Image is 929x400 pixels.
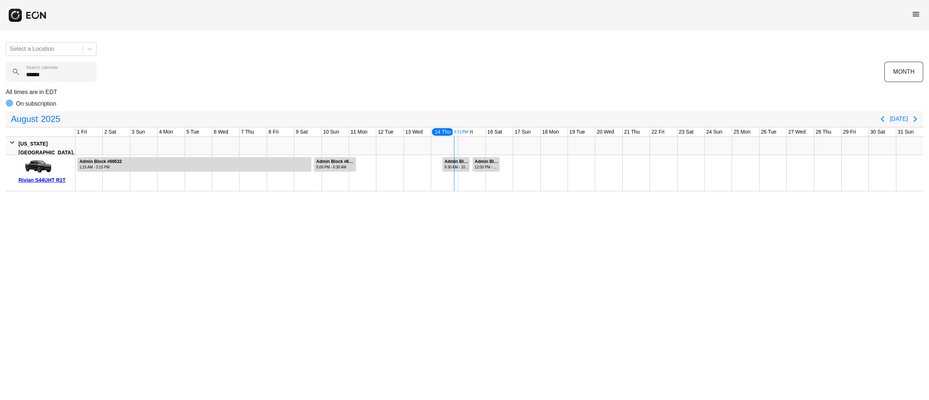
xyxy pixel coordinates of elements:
div: 22 Fri [650,127,666,136]
div: Rented for 1 days by Admin Block Current status is rental [442,155,470,172]
div: 9:30 AM - 10:00 AM [445,164,469,170]
button: [DATE] [890,113,908,126]
div: 18 Mon [541,127,561,136]
div: 20 Wed [595,127,615,136]
div: 13 Wed [404,127,424,136]
span: August [9,112,40,126]
div: 16 Sat [486,127,503,136]
div: 14 Thu [431,127,454,136]
div: 30 Sat [869,127,886,136]
div: Admin Block #69532 [79,159,122,164]
div: Admin Block #70009 [445,159,469,164]
button: Previous page [875,112,890,126]
div: [US_STATE][GEOGRAPHIC_DATA], [GEOGRAPHIC_DATA] [19,139,74,166]
img: car [19,158,55,176]
p: On subscription [16,99,56,108]
span: menu [912,10,920,19]
div: 8 Fri [267,127,280,136]
div: 5 Tue [185,127,201,136]
div: Rented for 1 days by Admin Block Current status is rental [472,155,500,172]
div: 1:15 AM - 3:15 PM [79,164,122,170]
p: All times are in EDT [6,88,923,97]
div: 10 Sun [322,127,341,136]
div: 15 Fri [458,127,474,136]
div: Rented for 2 days by Admin Block Current status is rental [314,155,356,172]
div: 4 Mon [157,127,175,136]
div: 17 Sun [513,127,532,136]
div: 12 Tue [376,127,395,136]
div: 12:00 PM - 12:30 PM [475,164,499,170]
div: 24 Sun [705,127,724,136]
div: 29 Fri [842,127,858,136]
div: 28 Thu [814,127,833,136]
div: 11 Mon [349,127,369,136]
div: Admin Block #69528 [316,159,355,164]
span: 2025 [40,112,62,126]
div: 7 Thu [240,127,255,136]
div: 3 Sun [130,127,147,136]
div: 23 Sat [678,127,695,136]
div: 21 Thu [623,127,641,136]
div: 26 Tue [760,127,778,136]
button: MONTH [884,62,923,82]
div: 27 Wed [787,127,807,136]
div: 31 Sun [896,127,915,136]
button: August2025 [7,112,65,126]
div: 9 Sat [294,127,309,136]
div: Rivian S44UHT R1T [19,176,73,184]
div: 1 Fri [75,127,89,136]
button: Next page [908,112,922,126]
div: 19 Tue [568,127,586,136]
div: 25 Mon [732,127,752,136]
label: Search calendar [26,65,58,70]
div: Rented for 9 days by Admin Block Current status is open [77,155,312,172]
div: 2 Sat [103,127,118,136]
div: 5:00 PM - 6:30 AM [316,164,355,170]
div: 6 Wed [212,127,230,136]
div: Admin Block #70010 [475,159,499,164]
